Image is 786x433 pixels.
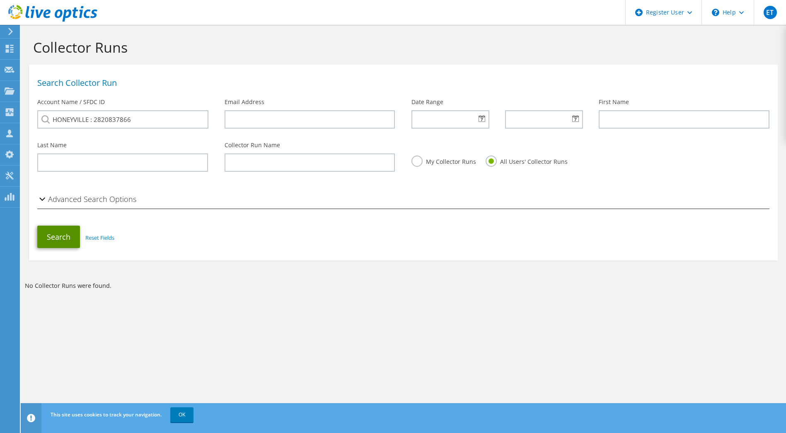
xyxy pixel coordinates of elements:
span: This site uses cookies to track your navigation. [51,411,162,418]
label: My Collector Runs [411,156,476,166]
p: No Collector Runs were found. [25,281,782,290]
label: All Users' Collector Runs [486,156,568,166]
h1: Search Collector Run [37,79,765,87]
label: Account Name / SFDC ID [37,98,105,106]
span: ET [764,6,777,19]
h1: Collector Runs [33,39,769,56]
label: Last Name [37,141,67,149]
a: Reset Fields [85,234,114,241]
svg: \n [712,9,719,16]
a: OK [170,407,193,422]
button: Search [37,226,80,248]
label: First Name [599,98,629,106]
label: Date Range [411,98,443,106]
h2: Advanced Search Options [37,191,136,207]
label: Email Address [225,98,264,106]
label: Collector Run Name [225,141,280,149]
